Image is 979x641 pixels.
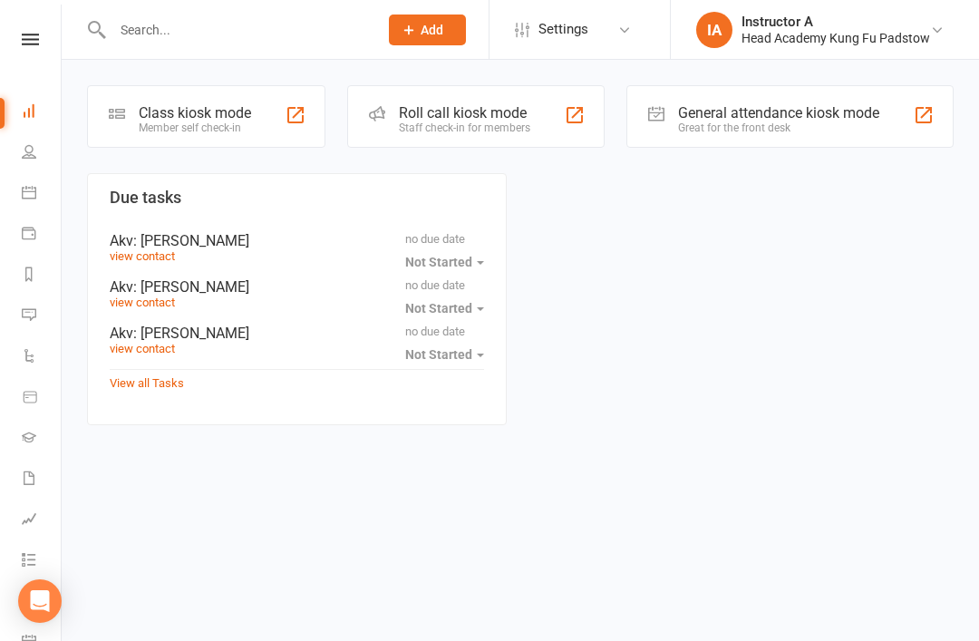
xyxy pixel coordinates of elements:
div: Staff check-in for members [399,121,530,134]
div: Akv [110,325,484,342]
div: IA [696,12,732,48]
span: : [PERSON_NAME] [133,232,249,249]
div: Great for the front desk [678,121,879,134]
div: Open Intercom Messenger [18,579,62,623]
span: : [PERSON_NAME] [133,325,249,342]
div: Instructor A [742,14,930,30]
div: Akv [110,278,484,296]
a: Calendar [22,174,63,215]
span: Settings [538,9,588,50]
h3: Due tasks [110,189,484,207]
a: Assessments [22,500,63,541]
div: Roll call kiosk mode [399,104,530,121]
span: Add [421,23,443,37]
a: People [22,133,63,174]
a: view contact [110,342,175,355]
a: View all Tasks [110,376,184,390]
div: General attendance kiosk mode [678,104,879,121]
a: Payments [22,215,63,256]
a: Reports [22,256,63,296]
div: Member self check-in [139,121,251,134]
a: Dashboard [22,92,63,133]
span: : [PERSON_NAME] [133,278,249,296]
a: view contact [110,249,175,263]
a: view contact [110,296,175,309]
div: Head Academy Kung Fu Padstow [742,30,930,46]
button: Add [389,15,466,45]
input: Search... [107,17,365,43]
div: Class kiosk mode [139,104,251,121]
a: Product Sales [22,378,63,419]
div: Akv [110,232,484,249]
